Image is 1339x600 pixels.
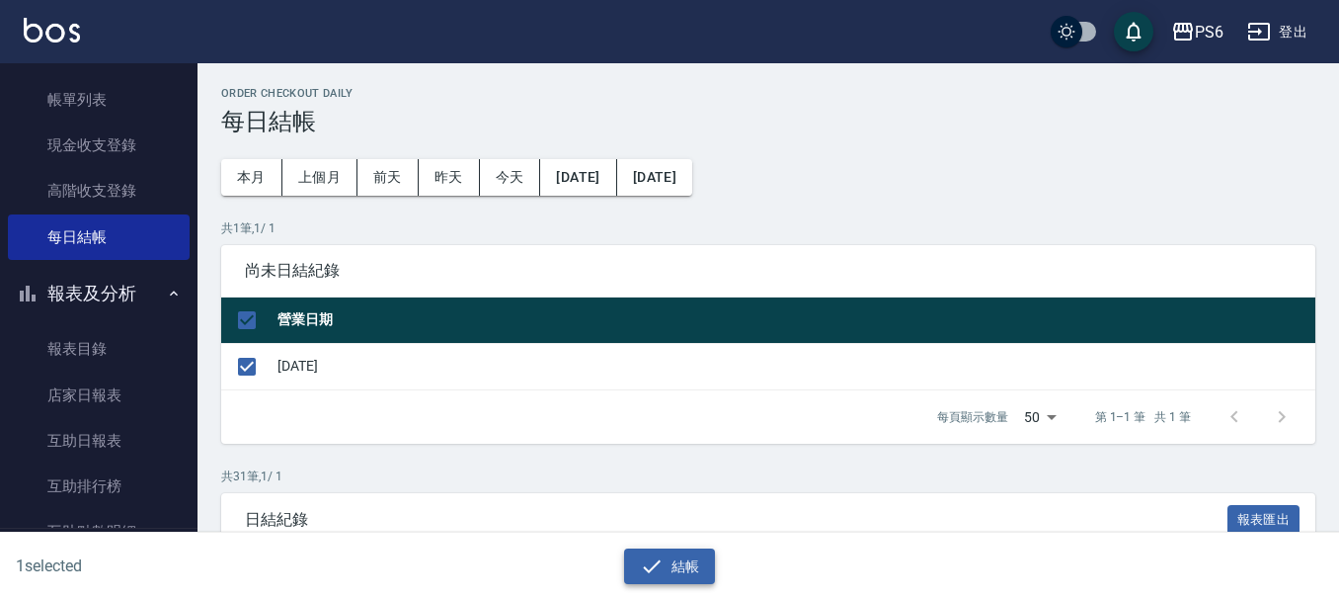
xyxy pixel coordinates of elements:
h6: 1 selected [16,554,331,578]
a: 報表匯出 [1227,509,1300,528]
a: 高階收支登錄 [8,168,190,214]
img: Logo [24,18,80,43]
a: 互助排行榜 [8,464,190,509]
button: [DATE] [540,159,616,196]
button: save [1114,12,1153,51]
button: 報表匯出 [1227,505,1300,536]
p: 第 1–1 筆 共 1 筆 [1095,408,1191,426]
a: 帳單列表 [8,77,190,123]
td: [DATE] [273,343,1315,389]
p: 每頁顯示數量 [937,408,1008,426]
a: 現金收支登錄 [8,123,190,168]
button: 今天 [480,159,541,196]
h3: 每日結帳 [221,108,1315,135]
button: 上個月 [282,159,357,196]
div: 50 [1016,390,1063,444]
button: 報表及分析 [8,268,190,319]
a: 互助點數明細 [8,509,190,555]
a: 店家日報表 [8,373,190,418]
a: 報表目錄 [8,326,190,372]
span: 日結紀錄 [245,510,1227,530]
button: 前天 [357,159,419,196]
button: [DATE] [617,159,692,196]
a: 每日結帳 [8,214,190,260]
a: 互助日報表 [8,418,190,464]
button: 結帳 [624,549,716,585]
th: 營業日期 [273,298,1315,344]
button: 本月 [221,159,282,196]
button: 登出 [1239,14,1315,50]
button: 昨天 [419,159,480,196]
p: 共 31 筆, 1 / 1 [221,468,1315,485]
span: 尚未日結紀錄 [245,261,1292,281]
h2: Order checkout daily [221,87,1315,100]
p: 共 1 筆, 1 / 1 [221,219,1315,237]
div: PS6 [1195,20,1223,44]
button: PS6 [1163,12,1231,52]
